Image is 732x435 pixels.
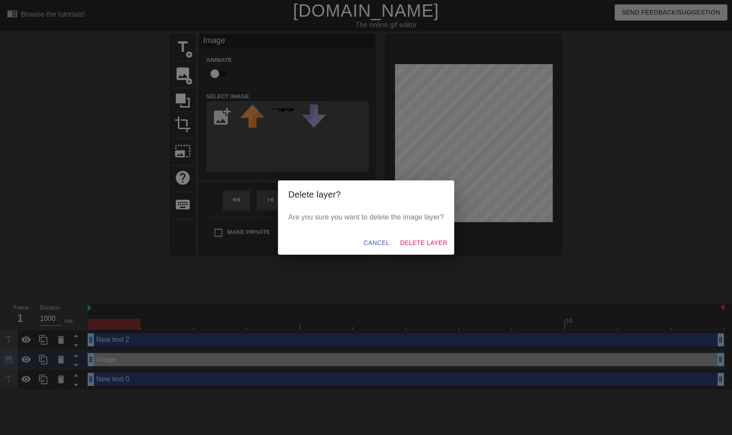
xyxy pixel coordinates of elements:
[288,212,444,223] p: Are you sure you want to delete the image layer?
[396,235,451,251] button: Delete Layer
[360,235,393,251] button: Cancel
[400,237,447,248] span: Delete Layer
[363,237,389,248] span: Cancel
[288,187,444,201] h2: Delete layer?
